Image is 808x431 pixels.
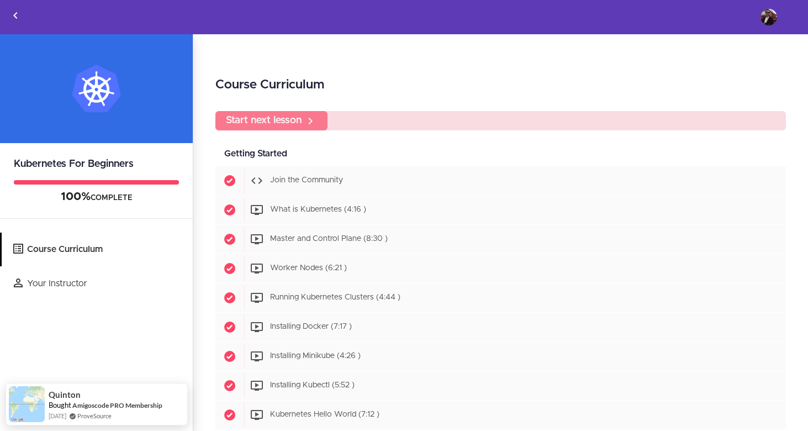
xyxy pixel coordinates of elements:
[270,177,343,185] span: Join the Community
[215,371,244,400] span: Completed item
[49,411,66,421] span: [DATE]
[215,254,244,283] span: Completed item
[1,1,30,34] a: Back to courses
[215,225,244,254] span: Completed item
[761,9,777,25] img: franzlocarno@gmail.com
[270,265,347,272] span: Worker Nodes (6:21 )
[215,371,786,400] a: Completed item Installing Kubectl (5:52 )
[2,233,193,266] a: Course Curriculum
[77,411,112,421] a: ProveSource
[270,353,361,360] span: Installing Minikube (4:26 )
[215,76,786,94] h2: Course Curriculum
[215,401,786,429] a: Completed item Kubernetes Hello World (7:12 )
[215,225,786,254] a: Completed item Master and Control Plane (8:30 )
[9,9,22,22] svg: Back to courses
[9,386,45,422] img: provesource social proof notification image
[49,390,81,400] span: Quinton
[72,401,162,410] a: Amigoscode PRO Membership
[215,313,244,341] span: Completed item
[14,190,179,204] div: COMPLETE
[270,206,366,214] span: What is Kubernetes (4:16 )
[215,283,244,312] span: Completed item
[215,166,244,195] span: Completed item
[215,342,244,371] span: Completed item
[215,196,244,224] span: Completed item
[215,166,786,195] a: Completed item Join the Community
[215,342,786,371] a: Completed item Installing Minikube (4:26 )
[215,141,786,166] div: Getting Started
[270,411,379,419] span: Kubernetes Hello World (7:12 )
[270,323,352,331] span: Installing Docker (7:17 )
[270,294,400,302] span: Running Kubernetes Clusters (4:44 )
[49,401,71,409] span: Bought
[2,267,193,301] a: Your Instructor
[215,254,786,283] a: Completed item Worker Nodes (6:21 )
[215,313,786,341] a: Completed item Installing Docker (7:17 )
[61,191,91,202] span: 100%
[270,382,355,390] span: Installing Kubectl (5:52 )
[215,401,244,429] span: Completed item
[215,283,786,312] a: Completed item Running Kubernetes Clusters (4:44 )
[270,235,388,243] span: Master and Control Plane (8:30 )
[215,196,786,224] a: Completed item What is Kubernetes (4:16 )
